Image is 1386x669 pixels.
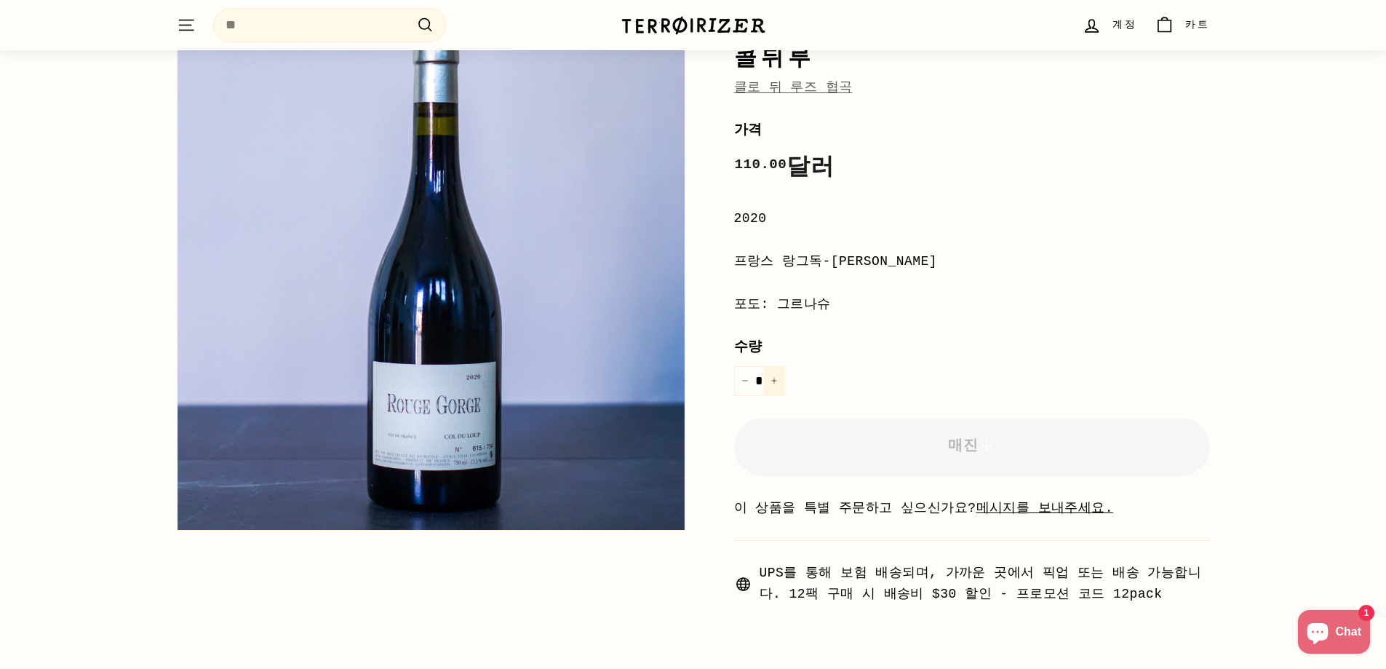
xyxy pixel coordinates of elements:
[786,154,834,181] font: 달러
[734,254,937,269] font: 프랑스 랑그독-[PERSON_NAME]
[734,43,811,71] font: 콜 뒤 루
[1146,4,1219,47] a: 카트
[734,211,767,226] font: 2020
[734,297,831,312] font: 포도: 그르나슈
[763,366,785,396] button: 품목 수량을 하나 늘리세요
[1073,4,1146,47] a: 계정
[735,157,787,173] font: 110.00
[734,339,762,355] font: 수량
[178,23,685,530] img: 콜 뒤 루
[734,122,762,138] font: 가격
[1112,19,1137,31] font: 계정
[1294,610,1374,657] inbox-online-store-chat: Shopify 온라인 스토어 채팅
[948,438,978,454] font: 매진
[976,501,1114,515] a: 메시지를 보내주세요.
[734,418,1210,476] button: 매진
[1185,19,1210,31] font: 카트
[734,501,976,515] font: 이 상품을 특별 주문하고 싶으신가요?
[734,80,853,95] a: 클로 뒤 루즈 협곡
[760,566,1202,601] font: UPS를 통해 보험 배송되며, 가까운 곳에서 픽업 또는 배송 가능합니다. 12팩 구매 시 배송비 $30 할인 - 프로모션 코드 12pack
[734,366,756,396] button: 품목 수량을 하나 줄이세요
[734,366,785,396] input: 수량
